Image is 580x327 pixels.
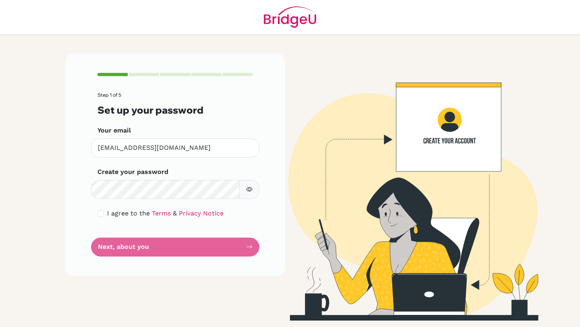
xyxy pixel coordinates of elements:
label: Create your password [97,167,168,177]
label: Your email [97,126,131,135]
a: Privacy Notice [179,209,224,217]
a: Terms [152,209,171,217]
input: Insert your email* [91,139,259,157]
span: I agree to the [107,209,150,217]
span: & [173,209,177,217]
span: Step 1 of 5 [97,92,121,98]
h3: Set up your password [97,104,253,116]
